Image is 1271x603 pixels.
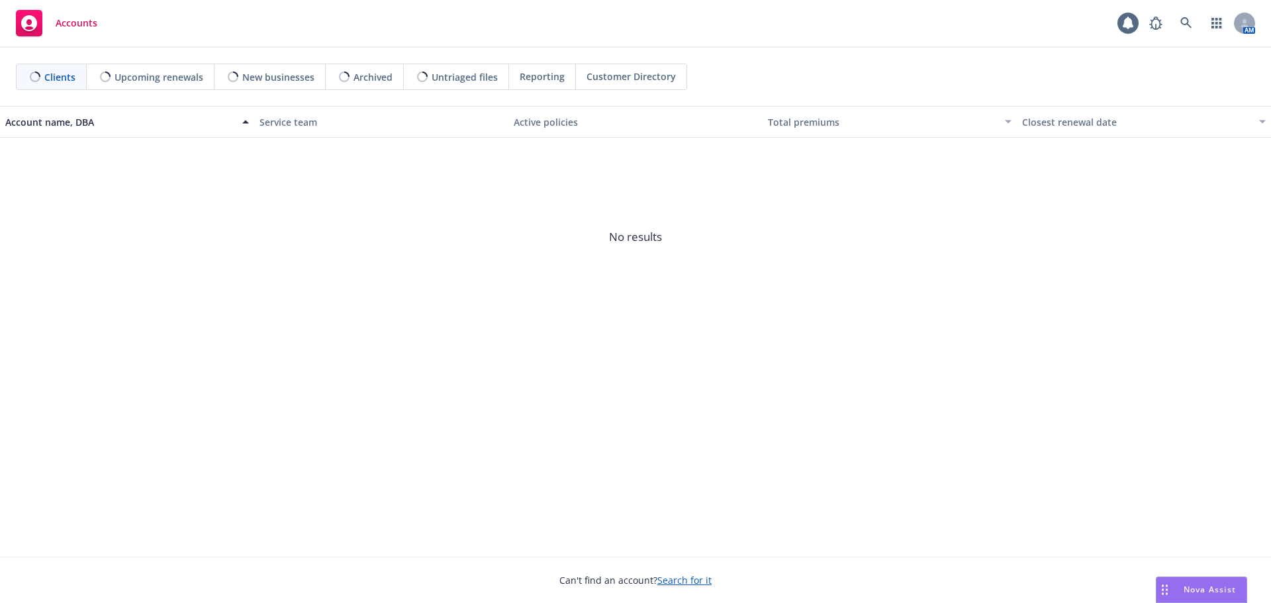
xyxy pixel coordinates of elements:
button: Closest renewal date [1017,106,1271,138]
span: Can't find an account? [559,573,712,587]
a: Search for it [657,574,712,586]
div: Service team [259,115,503,129]
div: Drag to move [1156,577,1173,602]
span: Clients [44,70,75,84]
span: Reporting [520,70,565,83]
span: Customer Directory [587,70,676,83]
span: Archived [353,70,393,84]
div: Closest renewal date [1022,115,1251,129]
a: Search [1173,10,1200,36]
span: Upcoming renewals [115,70,203,84]
button: Nova Assist [1156,577,1247,603]
span: Nova Assist [1184,584,1236,595]
button: Total premiums [763,106,1017,138]
button: Active policies [508,106,763,138]
span: New businesses [242,70,314,84]
a: Accounts [11,5,103,42]
div: Active policies [514,115,757,129]
div: Account name, DBA [5,115,234,129]
a: Report a Bug [1143,10,1169,36]
span: Untriaged files [432,70,498,84]
span: Accounts [56,18,97,28]
button: Service team [254,106,508,138]
a: Switch app [1203,10,1230,36]
div: Total premiums [768,115,997,129]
